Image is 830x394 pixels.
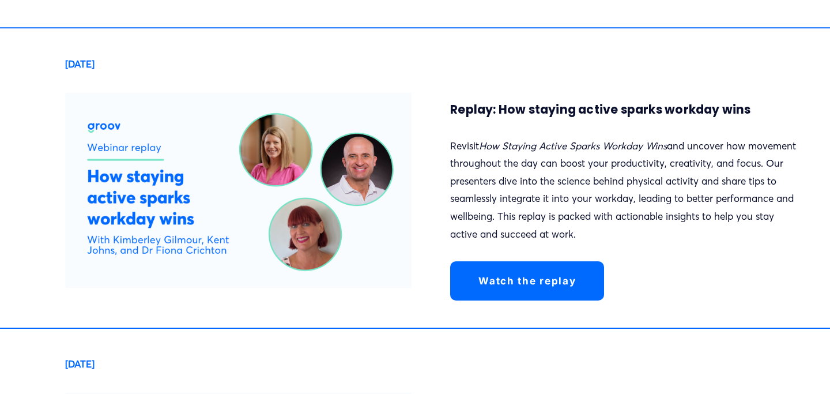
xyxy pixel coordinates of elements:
a: Watch the replay [450,261,604,301]
strong: [DATE] [65,58,95,70]
strong: Replay: How staying active sparks workday wins [450,102,750,118]
p: Revisit and uncover how movement throughout the day can boost your productivity, creativity, and ... [450,137,797,243]
strong: [DATE] [65,358,95,370]
em: How Staying Active Sparks Workday Wins [479,140,667,152]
